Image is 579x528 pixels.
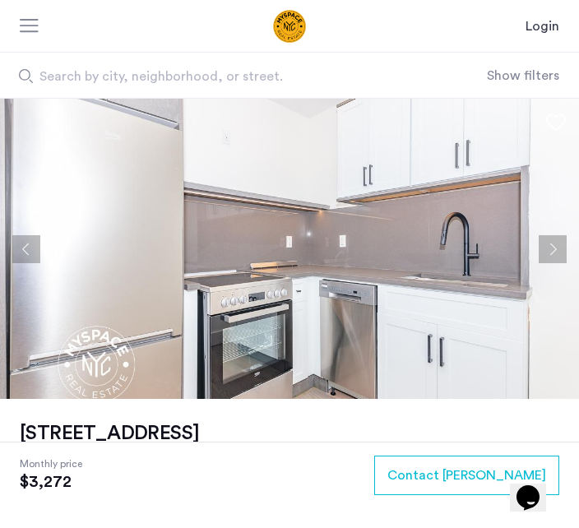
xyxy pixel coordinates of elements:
a: Login [526,16,559,36]
img: logo [209,10,370,43]
span: Contact [PERSON_NAME] [387,465,546,485]
button: Previous apartment [12,235,40,263]
span: Search by city, neighborhood, or street. [39,67,429,86]
span: Monthly price [20,456,82,472]
button: Next apartment [539,235,567,263]
a: [STREET_ADDRESS][GEOGRAPHIC_DATA], [GEOGRAPHIC_DATA], 11226 [20,419,337,468]
a: Cazamio Logo [209,10,370,43]
iframe: chat widget [510,462,563,512]
h1: [STREET_ADDRESS] [20,419,337,448]
button: button [374,456,559,495]
button: Show or hide filters [487,66,559,86]
span: $3,272 [20,472,82,492]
